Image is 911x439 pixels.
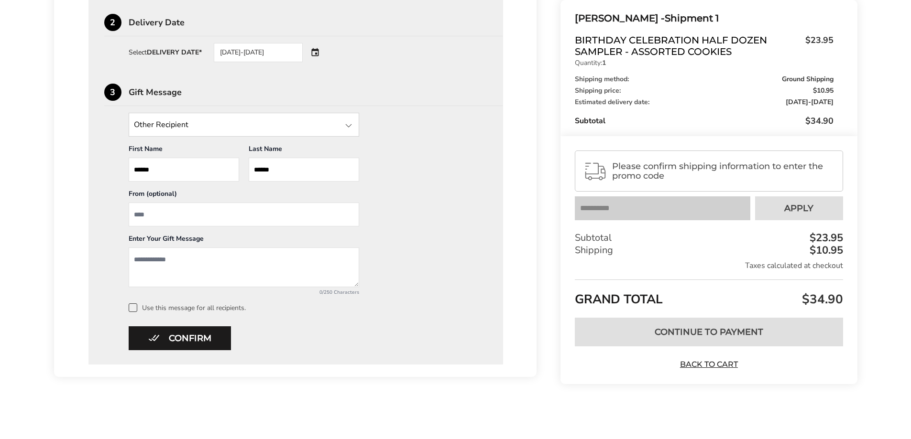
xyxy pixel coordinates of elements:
[129,289,359,296] div: 0/250 Characters
[249,144,359,158] div: Last Name
[129,158,239,182] input: First Name
[575,115,833,127] div: Subtotal
[129,247,359,287] textarea: Add a message
[104,14,121,31] div: 2
[801,34,834,55] span: $23.95
[249,158,359,182] input: Last Name
[575,34,800,57] span: Birthday Celebration Half Dozen Sampler - Assorted Cookies
[575,260,843,271] div: Taxes calculated at checkout
[575,244,843,257] div: Shipping
[784,204,813,213] span: Apply
[104,84,121,101] div: 3
[129,18,504,27] div: Delivery Date
[129,113,359,137] input: State
[575,99,833,106] div: Estimated delivery date:
[575,34,833,57] a: Birthday Celebration Half Dozen Sampler - Assorted Cookies$23.95
[129,49,202,56] div: Select
[575,318,843,346] button: Continue to Payment
[612,161,834,181] span: Please confirm shipping information to enter the promo code
[129,88,504,96] div: Gift Message
[147,48,202,57] strong: DELIVERY DATE*
[755,196,843,220] button: Apply
[129,234,359,247] div: Enter Your Gift Message
[807,245,843,256] div: $10.95
[807,233,843,243] div: $23.95
[786,97,808,107] span: [DATE]
[575,12,665,24] span: [PERSON_NAME] -
[129,303,488,312] label: Use this message for all recipients.
[575,87,833,94] div: Shipping price:
[129,326,231,350] button: Confirm button
[575,232,843,244] div: Subtotal
[129,144,239,158] div: First Name
[786,99,834,106] span: -
[129,203,359,226] input: From
[805,115,834,127] span: $34.90
[575,76,833,83] div: Shipping method:
[811,97,834,107] span: [DATE]
[602,58,606,67] strong: 1
[675,359,742,370] a: Back to Cart
[575,279,843,311] div: GRAND TOTAL
[782,76,834,83] span: Ground Shipping
[813,87,834,94] span: $10.95
[129,189,359,203] div: From (optional)
[575,11,833,26] div: Shipment 1
[214,43,303,62] div: [DATE]-[DATE]
[800,291,843,308] span: $34.90
[575,60,833,66] p: Quantity:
